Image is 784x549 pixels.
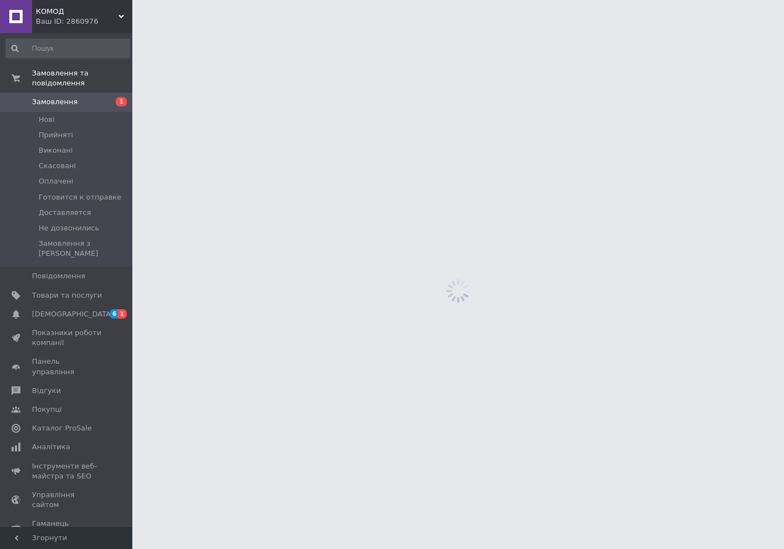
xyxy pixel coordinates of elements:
span: Прийняті [39,130,73,140]
span: Управління сайтом [32,490,102,510]
div: Ваш ID: 2860976 [36,17,132,26]
span: Аналітика [32,442,70,452]
span: Виконані [39,146,73,155]
span: Нові [39,115,55,125]
span: Замовлення та повідомлення [32,68,132,88]
span: Скасовані [39,161,76,171]
img: spinner_grey-bg-hcd09dd2d8f1a785e3413b09b97f8118e7.gif [443,276,473,306]
span: Показники роботи компанії [32,328,102,348]
span: Замовлення [32,97,78,107]
span: 1 [118,309,127,319]
span: Каталог ProSale [32,423,92,433]
span: Гаманець компанії [32,519,102,539]
span: Товари та послуги [32,290,102,300]
span: Повідомлення [32,271,85,281]
span: Покупці [32,405,62,415]
span: КОМОД [36,7,119,17]
span: Не дозвонились [39,223,99,233]
span: Відгуки [32,386,61,396]
span: Готовится к отправке [39,192,121,202]
span: Доставляется [39,208,91,218]
span: Замовлення з [PERSON_NAME] [39,239,129,259]
span: Панель управління [32,357,102,376]
span: Оплачені [39,176,73,186]
span: 6 [110,309,119,319]
input: Пошук [6,39,130,58]
span: [DEMOGRAPHIC_DATA] [32,309,114,319]
span: Інструменти веб-майстра та SEO [32,461,102,481]
span: 1 [116,97,127,106]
